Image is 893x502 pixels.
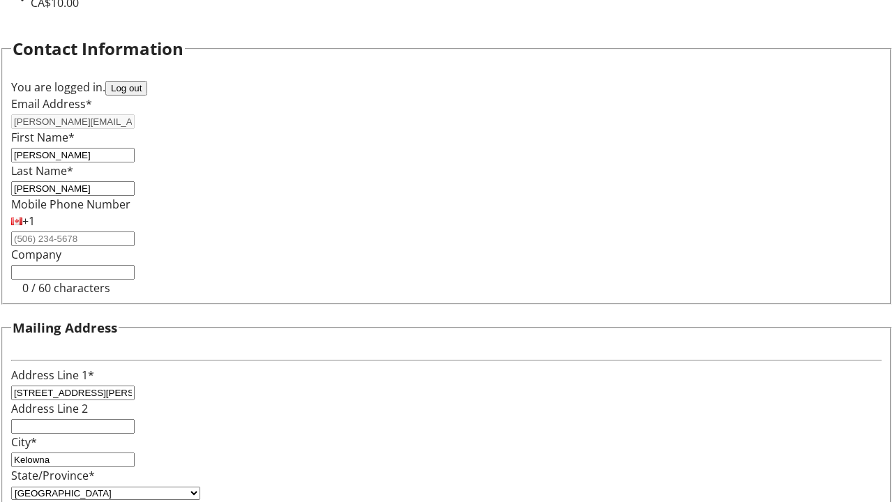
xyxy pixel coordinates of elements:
[11,231,135,246] input: (506) 234-5678
[105,81,147,96] button: Log out
[11,130,75,145] label: First Name*
[11,367,94,383] label: Address Line 1*
[11,79,882,96] div: You are logged in.
[13,36,183,61] h2: Contact Information
[22,280,110,296] tr-character-limit: 0 / 60 characters
[11,386,135,400] input: Address
[11,163,73,178] label: Last Name*
[11,96,92,112] label: Email Address*
[13,318,117,337] h3: Mailing Address
[11,468,95,483] label: State/Province*
[11,452,135,467] input: City
[11,197,130,212] label: Mobile Phone Number
[11,247,61,262] label: Company
[11,434,37,450] label: City*
[11,401,88,416] label: Address Line 2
